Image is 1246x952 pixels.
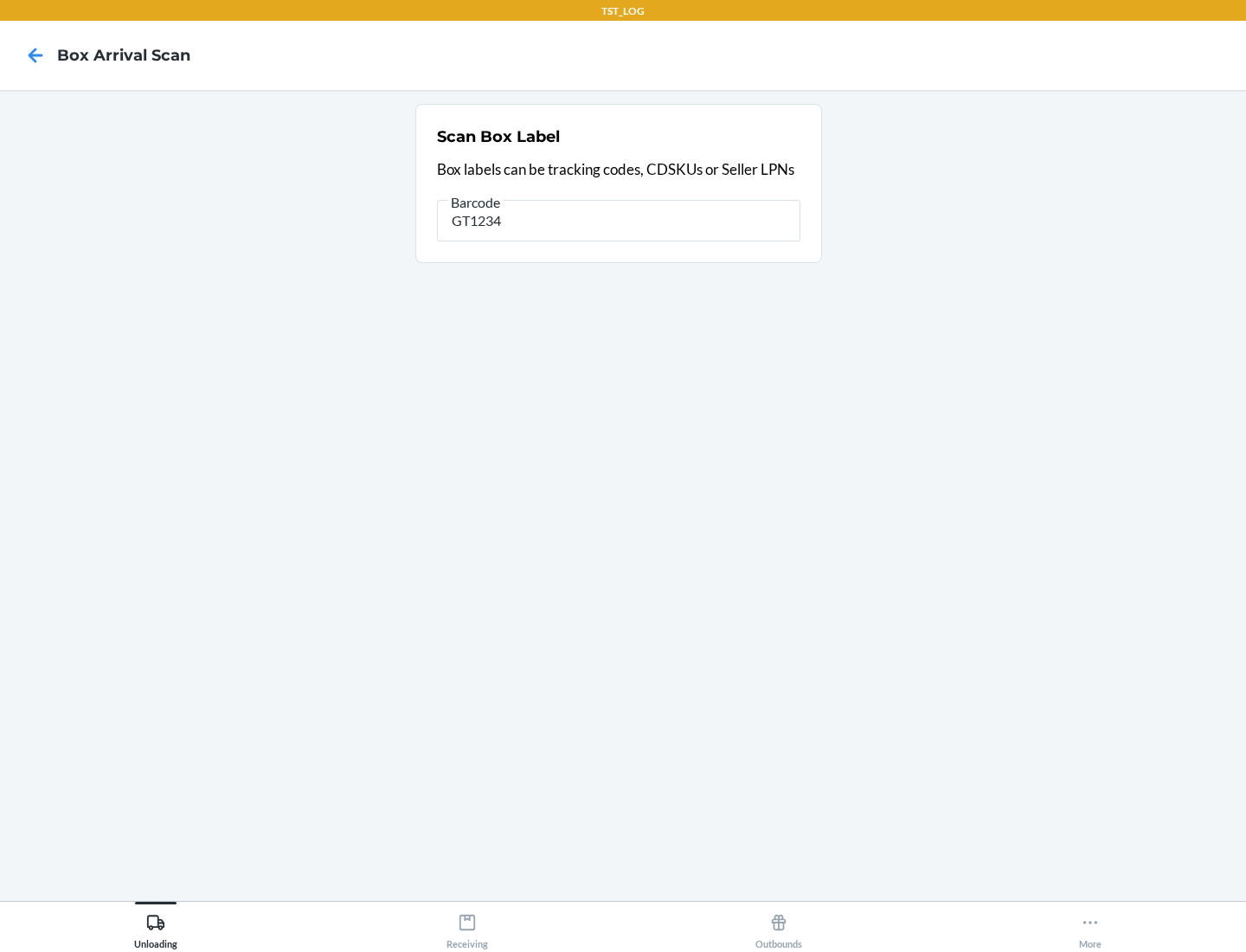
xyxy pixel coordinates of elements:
[934,902,1246,949] button: More
[437,125,560,148] h2: Scan Box Label
[623,902,934,949] button: Outbounds
[57,44,190,67] h4: Box Arrival Scan
[446,906,488,949] div: Receiving
[448,194,503,211] span: Barcode
[1079,906,1101,949] div: More
[601,3,645,19] p: TST_LOG
[134,906,177,949] div: Unloading
[311,902,623,949] button: Receiving
[755,906,802,949] div: Outbounds
[437,200,800,241] input: Barcode
[437,158,800,181] p: Box labels can be tracking codes, CDSKUs or Seller LPNs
